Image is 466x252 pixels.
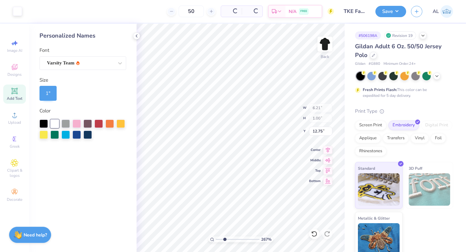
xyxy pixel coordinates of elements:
span: Middle [309,158,321,163]
strong: Fresh Prints Flash: [363,87,397,92]
span: Top [309,168,321,173]
span: N/A [289,8,296,15]
div: Vinyl [411,133,429,143]
span: Center [309,148,321,152]
span: Decorate [7,197,22,202]
div: Revision 19 [384,31,416,40]
div: Color [39,107,126,115]
div: Embroidery [388,120,419,130]
div: Applique [355,133,381,143]
button: Save [375,6,406,17]
span: Image AI [7,48,22,53]
div: Print Type [355,108,453,115]
span: AL [433,8,439,15]
span: Minimum Order: 24 + [383,61,416,67]
a: AL [433,5,453,18]
img: Ashley Lara [440,5,453,18]
div: This color can be expedited for 5 day delivery. [363,87,442,98]
span: 3D Puff [409,165,422,172]
span: FREE [300,9,307,14]
span: 267 % [261,236,272,242]
span: Clipart & logos [3,168,26,178]
span: Upload [8,120,21,125]
div: # 506198A [355,31,381,40]
span: Greek [10,144,20,149]
img: Back [318,38,331,51]
span: Metallic & Glitter [358,215,390,222]
strong: Need help? [24,232,47,238]
div: Foil [431,133,446,143]
div: Transfers [383,133,409,143]
span: Standard [358,165,375,172]
div: Size [39,76,126,84]
span: Designs [7,72,22,77]
span: Add Text [7,96,22,101]
img: 3D Puff [409,173,450,206]
span: Gildan Adult 6 Oz. 50/50 Jersey Polo [355,42,441,59]
span: # G880 [369,61,380,67]
input: Untitled Design [339,5,371,18]
label: Font [39,47,49,54]
div: Personalized Names [39,31,126,40]
input: – – [179,6,204,17]
img: Standard [358,173,400,206]
div: 1 " [39,86,57,101]
div: Rhinestones [355,146,386,156]
span: Bottom [309,179,321,183]
div: Back [321,54,329,60]
div: Screen Print [355,120,386,130]
div: Digital Print [421,120,452,130]
span: Gildan [355,61,365,67]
